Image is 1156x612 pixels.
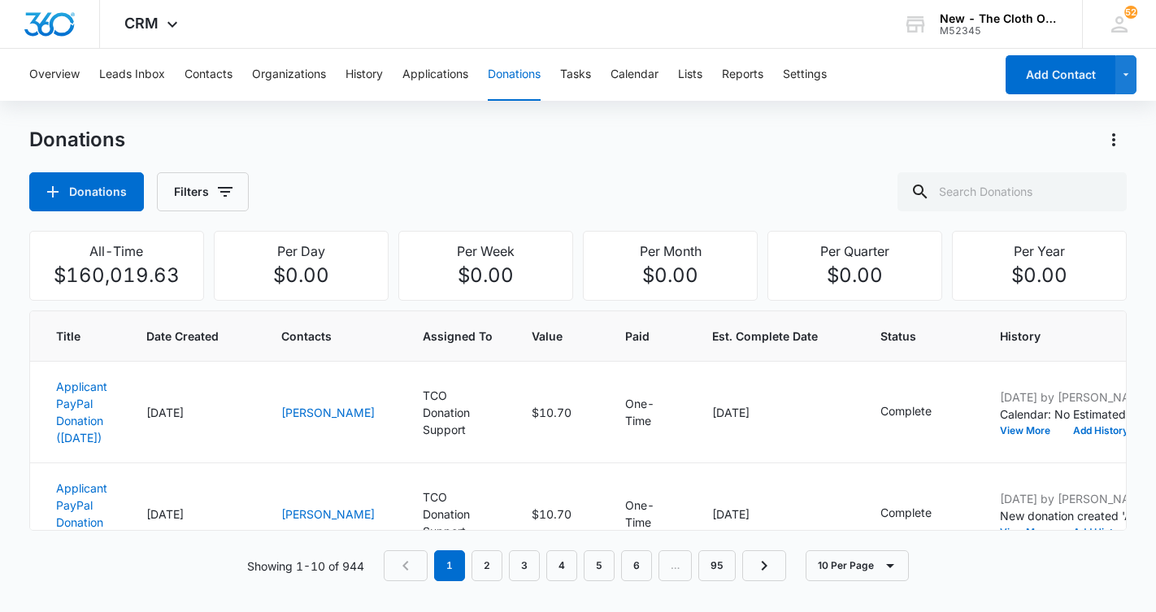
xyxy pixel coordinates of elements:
button: Leads Inbox [99,49,165,101]
h1: Donations [29,128,125,152]
span: $10.70 [532,507,571,521]
button: History [345,49,383,101]
div: TCO Donation Support [423,387,493,438]
button: Reports [722,49,763,101]
p: $0.00 [224,261,378,290]
span: Status [880,328,961,345]
a: Page 5 [584,550,615,581]
a: Applicant PayPal Donation ([DATE]) [56,481,107,546]
span: 52 [1124,6,1137,19]
span: Est. Complete Date [712,328,818,345]
span: Assigned To [423,328,493,345]
button: Donations [29,172,144,211]
div: notifications count [1124,6,1137,19]
div: - - Select to Edit Field [880,504,961,523]
p: Per Quarter [778,241,932,261]
a: Applicant PayPal Donation ([DATE]) [56,380,107,445]
p: Per Day [224,241,378,261]
span: CRM [124,15,159,32]
td: One-Time [606,362,693,463]
button: Actions [1101,127,1127,153]
button: View More [1000,527,1062,537]
span: Contacts [281,328,384,345]
span: $10.70 [532,406,571,419]
span: [DATE] [146,406,184,419]
button: Add History [1062,527,1140,537]
span: [DATE] [712,406,750,419]
p: Per Month [593,241,747,261]
p: All-Time [40,241,193,261]
em: 1 [434,550,465,581]
button: Lists [678,49,702,101]
button: View More [1000,426,1062,436]
p: Per Week [409,241,563,261]
button: Organizations [252,49,326,101]
p: $0.00 [963,261,1116,290]
a: [PERSON_NAME] [281,406,375,419]
p: $160,019.63 [40,261,193,290]
button: Add Contact [1006,55,1115,94]
span: [DATE] [712,507,750,521]
nav: Pagination [384,550,786,581]
button: Filters [157,172,249,211]
div: - - Select to Edit Field [880,402,961,422]
button: Contacts [185,49,233,101]
a: [PERSON_NAME] [281,507,375,521]
p: $0.00 [409,261,563,290]
span: Title [56,328,84,345]
div: TCO Donation Support [423,488,493,540]
button: Settings [783,49,827,101]
button: Add History [1062,426,1140,436]
button: Applications [402,49,468,101]
div: account name [940,12,1058,25]
span: Paid [625,328,650,345]
div: account id [940,25,1058,37]
button: Overview [29,49,80,101]
span: Date Created [146,328,219,345]
button: Donations [488,49,541,101]
p: $0.00 [593,261,747,290]
span: Value [532,328,563,345]
a: Page 4 [546,550,577,581]
button: 10 Per Page [806,550,909,581]
a: Page 6 [621,550,652,581]
button: Calendar [611,49,658,101]
p: Complete [880,402,932,419]
button: Tasks [560,49,591,101]
a: Page 2 [472,550,502,581]
a: Next Page [742,550,786,581]
a: Page 3 [509,550,540,581]
p: Showing 1-10 of 944 [247,558,364,575]
p: $0.00 [778,261,932,290]
span: [DATE] [146,507,184,521]
input: Search Donations [897,172,1127,211]
p: Complete [880,504,932,521]
a: Page 95 [698,550,736,581]
p: Per Year [963,241,1116,261]
td: One-Time [606,463,693,565]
